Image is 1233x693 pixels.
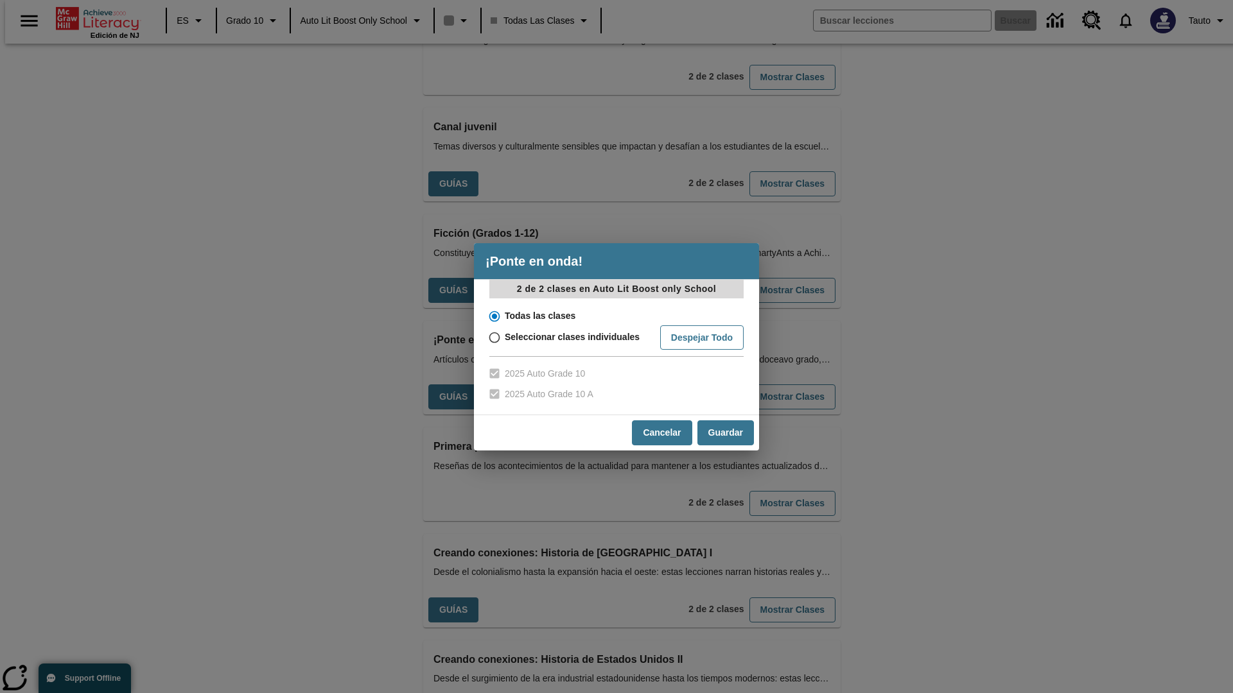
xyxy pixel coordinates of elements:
span: Todas las clases [505,309,575,323]
button: Cancelar [632,420,692,445]
button: Despejar todo [660,325,744,350]
span: Seleccionar clases individuales [505,330,640,344]
p: 2 de 2 clases en Auto Lit Boost only School [489,280,744,298]
button: Guardar [697,420,754,445]
span: 2025 Auto Grade 10 A [505,388,593,401]
span: 2025 Auto Grade 10 [505,367,585,381]
h4: ¡Ponte en onda! [474,243,759,279]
